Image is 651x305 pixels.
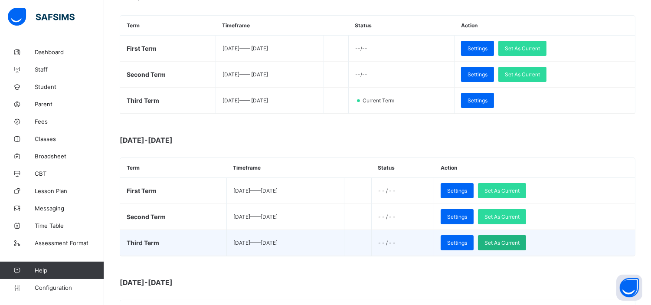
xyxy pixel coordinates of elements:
span: Set As Current [484,239,520,246]
th: Timeframe [216,16,324,36]
span: Classes [35,135,104,142]
span: First Term [127,187,157,194]
span: Broadsheet [35,153,104,160]
span: Lesson Plan [35,187,104,194]
span: Settings [447,239,467,246]
span: Set As Current [484,213,520,220]
span: Fees [35,118,104,125]
span: Second Term [127,213,166,220]
span: Configuration [35,284,104,291]
span: Third Term [127,97,159,104]
span: [DATE] —— [DATE] [233,213,278,220]
span: Settings [447,213,467,220]
td: --/-- [348,36,454,62]
span: First Term [127,45,157,52]
span: Current Term [362,97,399,104]
span: Set As Current [505,45,540,52]
span: CBT [35,170,104,177]
span: - - / - - [378,239,396,246]
span: Help [35,267,104,274]
span: Time Table [35,222,104,229]
span: Settings [447,187,467,194]
span: Settings [468,97,487,104]
img: safsims [8,8,75,26]
span: Third Term [127,239,159,246]
span: Set As Current [484,187,520,194]
span: Settings [468,45,487,52]
span: [DATE] —— [DATE] [222,45,268,52]
th: Term [120,16,216,36]
th: Status [371,158,434,178]
th: Status [348,16,454,36]
th: Action [455,16,635,36]
span: [DATE] —— [DATE] [222,71,268,78]
span: [DATE] —— [DATE] [233,187,278,194]
span: Dashboard [35,49,104,56]
span: [DATE] —— [DATE] [233,239,278,246]
span: Staff [35,66,104,73]
th: Timeframe [226,158,344,178]
span: Parent [35,101,104,108]
span: - - / - - [378,187,396,194]
span: - - / - - [378,213,396,220]
span: Set As Current [505,71,540,78]
span: Second Term [127,71,166,78]
span: [DATE] —— [DATE] [222,97,268,104]
th: Term [120,158,226,178]
th: Action [434,158,635,178]
span: Settings [468,71,487,78]
button: Open asap [616,275,642,301]
span: [DATE]-[DATE] [120,278,293,287]
span: Messaging [35,205,104,212]
span: Assessment Format [35,239,104,246]
span: [DATE]-[DATE] [120,136,293,144]
td: --/-- [348,62,454,88]
span: Student [35,83,104,90]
